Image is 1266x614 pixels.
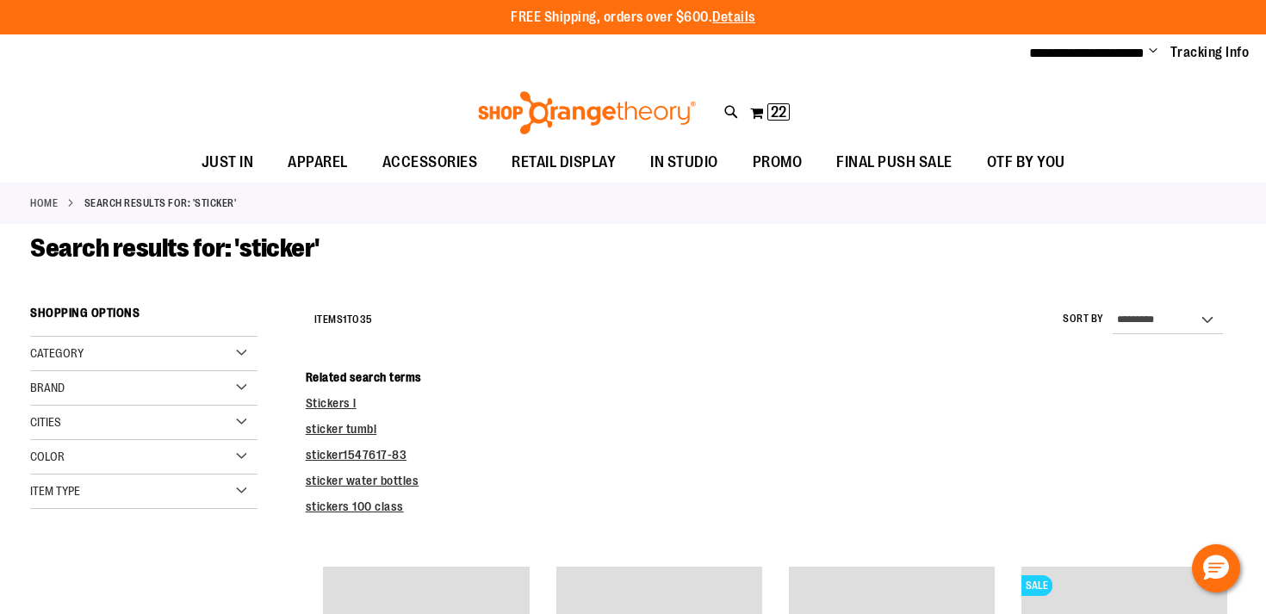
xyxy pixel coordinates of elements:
span: RETAIL DISPLAY [512,143,616,182]
a: sticker tumbl [306,422,377,436]
button: Hello, have a question? Let’s chat. [1192,544,1240,592]
span: ACCESSORIES [382,143,478,182]
a: IN STUDIO [633,143,735,183]
label: Sort By [1063,312,1104,326]
a: Tracking Info [1170,43,1250,62]
a: PROMO [735,143,820,183]
span: Item Type [30,484,80,498]
a: sticker1547617-83 [306,448,407,462]
span: JUST IN [202,143,254,182]
a: sticker water bottles [306,474,419,487]
span: PROMO [753,143,803,182]
a: FINAL PUSH SALE [819,143,970,183]
span: Color [30,450,65,463]
span: IN STUDIO [650,143,718,182]
a: RETAIL DISPLAY [494,143,633,183]
span: 22 [771,103,786,121]
strong: Shopping Options [30,298,258,337]
span: OTF BY YOU [987,143,1065,182]
dt: Related search terms [306,369,1236,386]
span: APPAREL [288,143,348,182]
span: Brand [30,381,65,394]
a: Home [30,195,58,211]
a: stickers 100 class [306,499,404,513]
span: Cities [30,415,61,429]
a: OTF BY YOU [970,143,1083,183]
span: 1 [343,313,347,326]
a: JUST IN [184,143,271,183]
strong: Search results for: 'sticker' [84,195,237,211]
p: FREE Shipping, orders over $600. [511,8,755,28]
a: ACCESSORIES [365,143,495,183]
a: Details [712,9,755,25]
span: Category [30,346,84,360]
span: SALE [1021,575,1052,596]
a: Stickers l [306,396,357,410]
h2: Items to [314,307,373,333]
button: Account menu [1149,44,1157,61]
span: FINAL PUSH SALE [836,143,953,182]
a: APPAREL [270,143,365,183]
span: 35 [360,313,373,326]
span: Search results for: 'sticker' [30,233,320,263]
img: Shop Orangetheory [475,91,698,134]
